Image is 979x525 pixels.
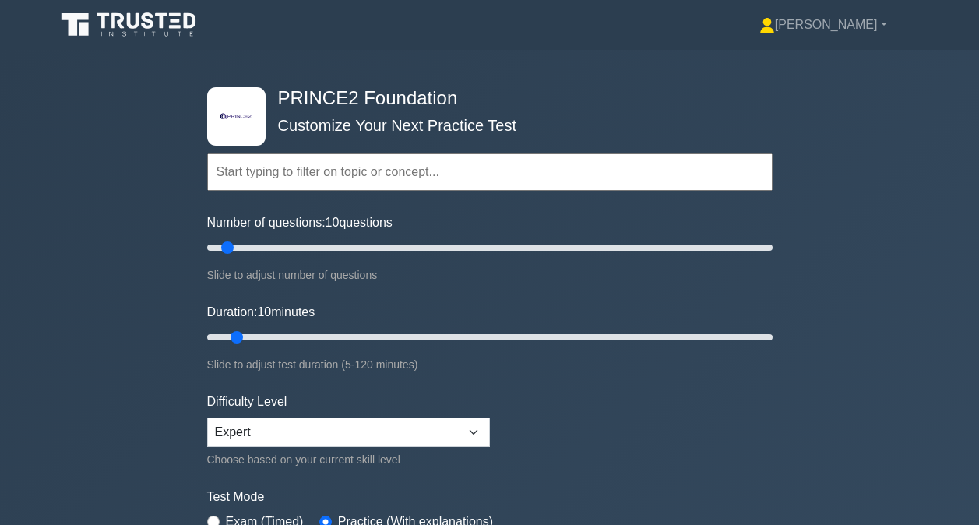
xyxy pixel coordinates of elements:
label: Duration: minutes [207,303,315,322]
label: Difficulty Level [207,393,287,411]
div: Slide to adjust number of questions [207,266,773,284]
a: [PERSON_NAME] [722,9,924,41]
label: Number of questions: questions [207,213,393,232]
span: 10 [257,305,271,319]
div: Slide to adjust test duration (5-120 minutes) [207,355,773,374]
span: 10 [326,216,340,229]
input: Start typing to filter on topic or concept... [207,153,773,191]
label: Test Mode [207,488,773,506]
h4: PRINCE2 Foundation [272,87,696,110]
div: Choose based on your current skill level [207,450,490,469]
